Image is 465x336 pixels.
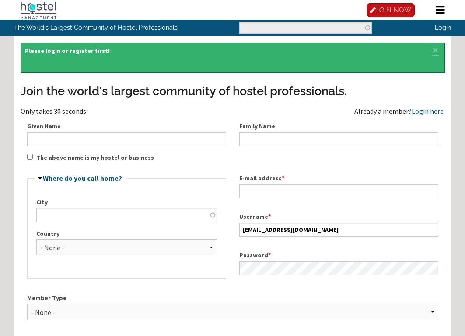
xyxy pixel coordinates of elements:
label: Member Type [27,294,438,303]
input: Spaces are allowed; punctuation is not allowed except for periods, hyphens, apostrophes, and unde... [239,223,438,237]
a: Login [435,24,451,31]
p: The World's Largest Community of Hostel Professionals. [14,20,196,35]
label: The above name is my hostel or business [36,153,154,162]
div: Please login or register first! [21,43,445,73]
div: Already a member? [354,108,445,115]
label: Username [239,212,438,221]
span: This field is required. [282,174,284,182]
div: Only takes 30 seconds! [21,108,233,115]
label: E-mail address [239,174,438,183]
a: Login here. [412,107,445,115]
input: Enter the terms you wish to search for. [239,22,372,34]
span: This field is required. [268,213,271,220]
label: City [36,198,217,207]
span: This field is required. [268,251,271,259]
a: JOIN NOW [367,3,415,17]
label: Password [239,251,438,260]
h3: Join the world's largest community of hostel professionals. [21,83,445,99]
a: Where do you call home? [43,174,122,182]
a: × [430,48,441,52]
label: Country [36,229,217,238]
img: Hostel Management Home [21,2,56,19]
input: A valid e-mail address. All e-mails from the system will be sent to this address. The e-mail addr... [239,184,438,198]
label: Family Name [239,122,438,131]
label: Given Name [27,122,226,131]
